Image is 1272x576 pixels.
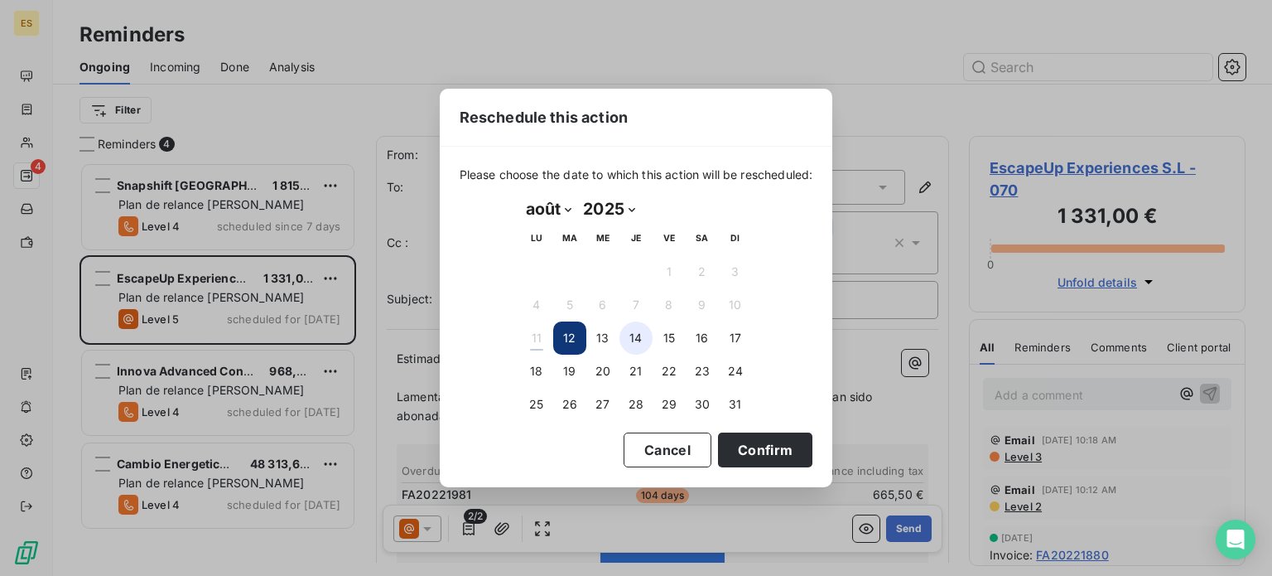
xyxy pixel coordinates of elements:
[553,388,586,421] button: 26
[686,255,719,288] button: 2
[718,433,812,467] button: Confirm
[586,355,619,388] button: 20
[719,222,752,255] th: dimanche
[1216,520,1255,559] div: Open Intercom Messenger
[719,322,752,355] button: 17
[719,355,752,388] button: 24
[520,322,553,355] button: 11
[686,288,719,322] button: 9
[653,288,686,322] button: 8
[719,255,752,288] button: 3
[553,322,586,355] button: 12
[460,167,813,183] span: Please choose the date to which this action will be rescheduled:
[619,288,653,322] button: 7
[653,388,686,421] button: 29
[719,288,752,322] button: 10
[553,288,586,322] button: 5
[686,355,719,388] button: 23
[619,222,653,255] th: jeudi
[586,222,619,255] th: mercredi
[553,222,586,255] th: mardi
[520,388,553,421] button: 25
[686,388,719,421] button: 30
[686,322,719,355] button: 16
[719,388,752,421] button: 31
[624,433,711,467] button: Cancel
[653,222,686,255] th: vendredi
[460,106,628,128] span: Reschedule this action
[619,355,653,388] button: 21
[520,222,553,255] th: lundi
[553,355,586,388] button: 19
[520,288,553,322] button: 4
[653,255,686,288] button: 1
[586,388,619,421] button: 27
[586,288,619,322] button: 6
[619,322,653,355] button: 14
[686,222,719,255] th: samedi
[520,355,553,388] button: 18
[653,355,686,388] button: 22
[653,322,686,355] button: 15
[619,388,653,421] button: 28
[586,322,619,355] button: 13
